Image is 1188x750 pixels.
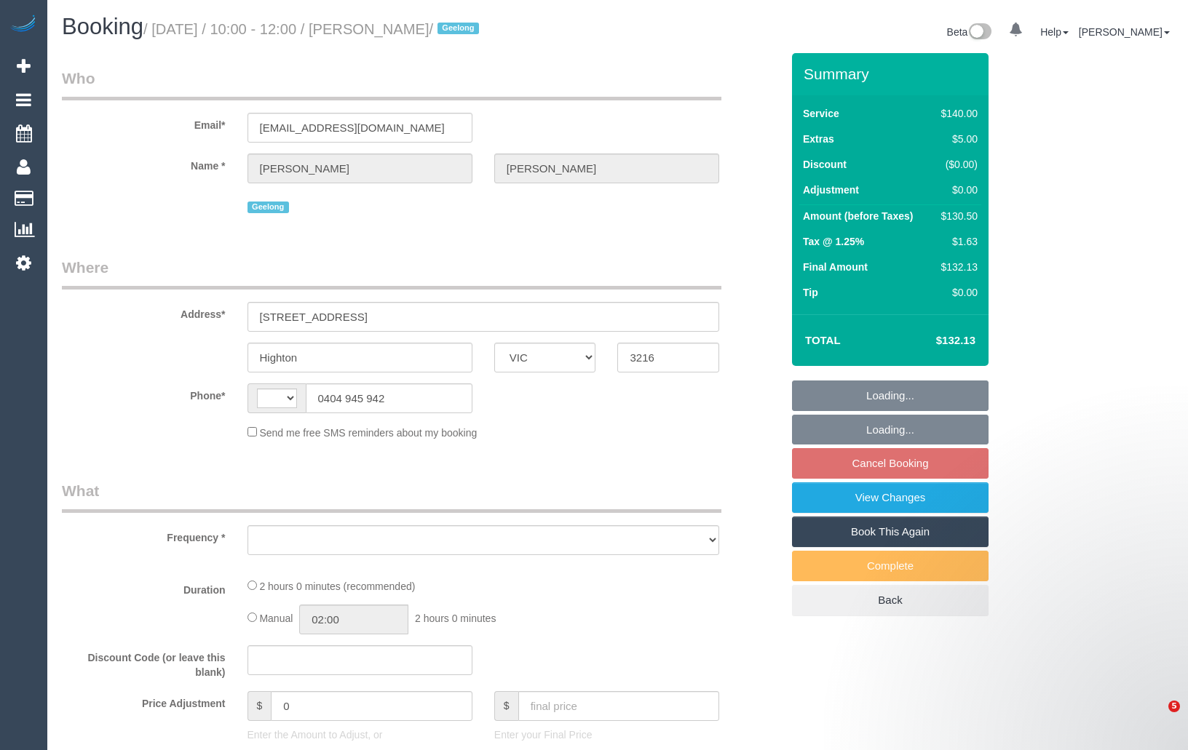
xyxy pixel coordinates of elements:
[935,157,978,172] div: ($0.00)
[617,343,719,372] input: Post Code*
[437,23,479,34] span: Geelong
[935,209,978,223] div: $130.50
[9,15,38,35] img: Automaid Logo
[51,578,237,597] label: Duration
[792,585,989,615] a: Back
[967,23,991,42] img: New interface
[518,691,720,721] input: final price
[247,202,289,213] span: Geelong
[259,427,477,439] span: Send me free SMS reminders about my booking
[947,26,992,38] a: Beta
[429,21,483,37] span: /
[62,257,721,290] legend: Where
[247,691,272,721] span: $
[1168,701,1180,712] span: 5
[803,234,864,249] label: Tax @ 1.25%
[247,343,472,372] input: Suburb*
[143,21,483,37] small: / [DATE] / 10:00 - 12:00 / [PERSON_NAME]
[935,106,978,121] div: $140.00
[804,65,981,82] h3: Summary
[803,106,839,121] label: Service
[805,334,841,346] strong: Total
[935,234,978,249] div: $1.63
[792,482,989,513] a: View Changes
[247,153,472,183] input: First Name*
[792,516,989,547] a: Book This Again
[51,691,237,711] label: Price Adjustment
[247,113,472,143] input: Email*
[803,157,847,172] label: Discount
[803,183,859,197] label: Adjustment
[415,613,496,624] span: 2 hours 0 minutes
[1040,26,1069,38] a: Help
[803,132,834,146] label: Extras
[259,581,415,592] span: 2 hours 0 minutes (recommended)
[62,14,143,39] span: Booking
[247,727,472,742] p: Enter the Amount to Adjust, or
[803,260,868,274] label: Final Amount
[51,645,237,679] label: Discount Code (or leave this blank)
[803,285,818,300] label: Tip
[259,613,293,624] span: Manual
[935,260,978,274] div: $132.13
[51,525,237,545] label: Frequency *
[51,383,237,403] label: Phone*
[935,285,978,300] div: $0.00
[51,113,237,132] label: Email*
[62,68,721,100] legend: Who
[306,383,472,413] input: Phone*
[494,727,719,742] p: Enter your Final Price
[51,302,237,322] label: Address*
[494,153,719,183] input: Last Name*
[51,153,237,173] label: Name *
[935,183,978,197] div: $0.00
[892,335,975,347] h4: $132.13
[1138,701,1173,735] iframe: Intercom live chat
[935,132,978,146] div: $5.00
[62,480,721,513] legend: What
[803,209,913,223] label: Amount (before Taxes)
[1079,26,1170,38] a: [PERSON_NAME]
[494,691,518,721] span: $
